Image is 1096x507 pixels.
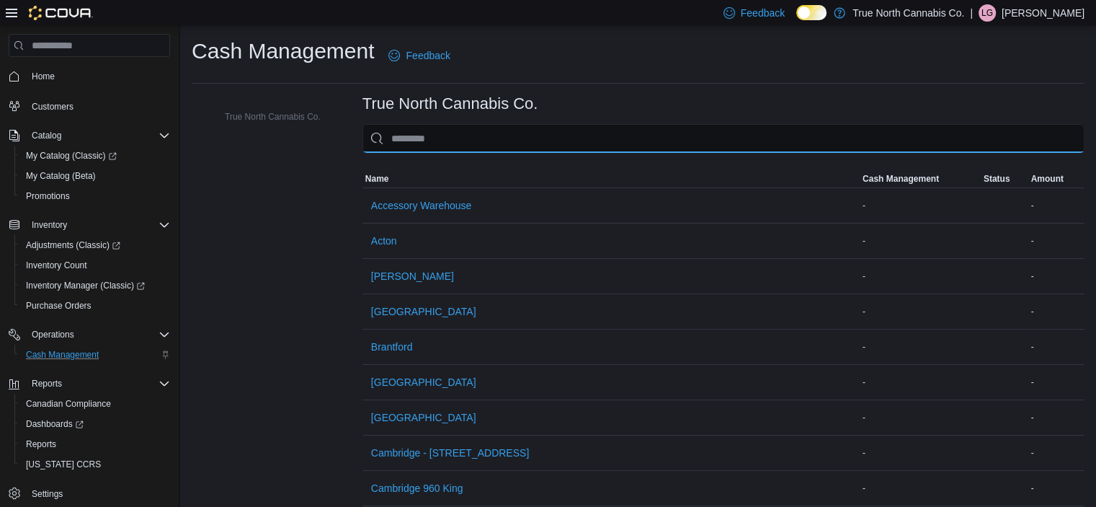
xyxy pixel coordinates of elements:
span: Customers [26,97,170,115]
a: Promotions [20,188,76,205]
button: Amount [1028,170,1085,188]
h3: True North Cannabis Co. [362,95,538,113]
span: Feedback [741,6,785,20]
button: Settings [3,483,176,504]
span: [US_STATE] CCRS [26,459,101,470]
input: Dark Mode [796,5,827,20]
button: Inventory [26,216,73,234]
p: True North Cannabis Co. [852,4,964,22]
button: Customers [3,95,176,116]
span: Operations [26,326,170,343]
span: Operations [32,329,74,340]
div: - [860,480,981,497]
div: - [860,232,981,250]
button: Operations [26,326,80,343]
span: Inventory [32,219,67,231]
span: [PERSON_NAME] [371,269,454,283]
button: [GEOGRAPHIC_DATA] [365,368,482,397]
button: Status [981,170,1028,188]
a: Adjustments (Classic) [20,237,126,254]
div: - [860,197,981,214]
span: [GEOGRAPHIC_DATA] [371,410,476,425]
a: My Catalog (Beta) [20,167,102,185]
span: Purchase Orders [26,300,92,312]
button: Catalog [3,125,176,146]
a: Settings [26,485,68,503]
span: [GEOGRAPHIC_DATA] [371,304,476,319]
p: | [970,4,973,22]
div: - [1028,444,1085,462]
a: Cash Management [20,346,104,363]
a: Home [26,68,61,85]
div: - [1028,197,1085,214]
h1: Cash Management [192,37,374,66]
a: My Catalog (Classic) [20,147,122,164]
span: Reports [26,375,170,392]
button: [GEOGRAPHIC_DATA] [365,297,482,326]
button: Name [362,170,860,188]
a: Inventory Manager (Classic) [14,275,176,296]
button: Purchase Orders [14,296,176,316]
a: Adjustments (Classic) [14,235,176,255]
span: Inventory Manager (Classic) [26,280,145,291]
a: Inventory Count [20,257,93,274]
span: Inventory Count [26,260,87,271]
button: Inventory Count [14,255,176,275]
a: My Catalog (Classic) [14,146,176,166]
button: [US_STATE] CCRS [14,454,176,475]
span: LG [981,4,993,22]
button: Canadian Compliance [14,394,176,414]
div: - [1028,374,1085,391]
div: - [1028,338,1085,356]
span: Inventory [26,216,170,234]
span: [GEOGRAPHIC_DATA] [371,375,476,389]
div: - [1028,268,1085,285]
span: My Catalog (Beta) [20,167,170,185]
div: - [860,338,981,356]
div: - [860,374,981,391]
button: Acton [365,226,403,255]
span: Settings [32,488,63,500]
a: Reports [20,436,62,453]
span: Reports [20,436,170,453]
span: Settings [26,485,170,503]
span: Cambridge - [STREET_ADDRESS] [371,446,529,460]
button: Brantford [365,332,419,361]
button: Home [3,66,176,87]
a: Feedback [383,41,455,70]
span: My Catalog (Classic) [26,150,117,162]
button: Promotions [14,186,176,206]
button: Operations [3,325,176,345]
span: Washington CCRS [20,456,170,473]
span: Inventory Count [20,257,170,274]
span: My Catalog (Beta) [26,170,96,182]
a: Dashboards [14,414,176,434]
span: Amount [1031,173,1064,185]
span: Canadian Compliance [26,398,111,410]
button: Cambridge - [STREET_ADDRESS] [365,438,535,467]
div: - [860,303,981,320]
span: Dashboards [26,418,84,430]
button: Inventory [3,215,176,235]
span: Catalog [26,127,170,144]
div: - [1028,480,1085,497]
span: Promotions [26,190,70,202]
span: Name [365,173,389,185]
button: My Catalog (Beta) [14,166,176,186]
button: Accessory Warehouse [365,191,478,220]
span: My Catalog (Classic) [20,147,170,164]
a: Customers [26,98,79,115]
button: [GEOGRAPHIC_DATA] [365,403,482,432]
div: - [1028,303,1085,320]
span: Cambridge 960 King [371,481,463,495]
div: - [860,268,981,285]
span: Adjustments (Classic) [20,237,170,254]
button: Reports [26,375,68,392]
button: Cambridge 960 King [365,474,469,503]
span: Home [26,67,170,85]
a: [US_STATE] CCRS [20,456,107,473]
span: Inventory Manager (Classic) [20,277,170,294]
span: Accessory Warehouse [371,198,472,213]
span: Dashboards [20,415,170,433]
